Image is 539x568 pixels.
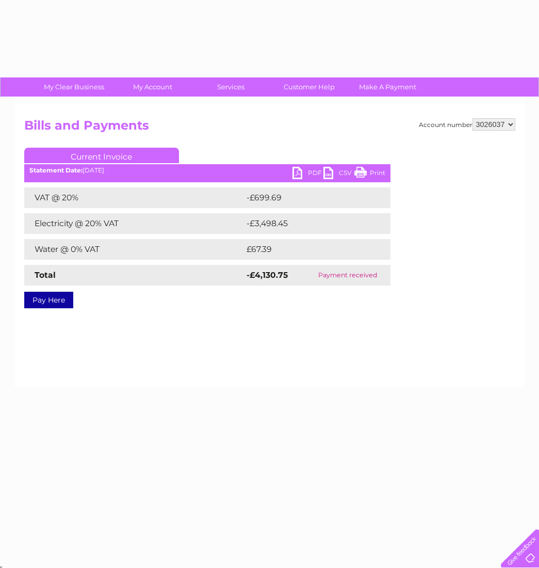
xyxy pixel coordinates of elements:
[305,265,390,286] td: Payment received
[35,270,56,280] strong: Total
[24,118,515,138] h2: Bills and Payments
[24,167,390,174] div: [DATE]
[419,118,515,131] div: Account number
[24,148,179,163] a: Current Invoice
[244,187,374,208] td: -£699.69
[188,77,273,97] a: Services
[292,167,323,182] a: PDF
[267,77,352,97] a: Customer Help
[24,292,73,308] a: Pay Here
[244,213,376,234] td: -£3,498.45
[24,187,244,208] td: VAT @ 20%
[244,239,369,260] td: £67.39
[247,270,288,280] strong: -£4,130.75
[345,77,430,97] a: Make A Payment
[110,77,195,97] a: My Account
[24,213,244,234] td: Electricity @ 20% VAT
[31,77,117,97] a: My Clear Business
[323,167,354,182] a: CSV
[29,166,83,174] b: Statement Date:
[354,167,385,182] a: Print
[24,239,244,260] td: Water @ 0% VAT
